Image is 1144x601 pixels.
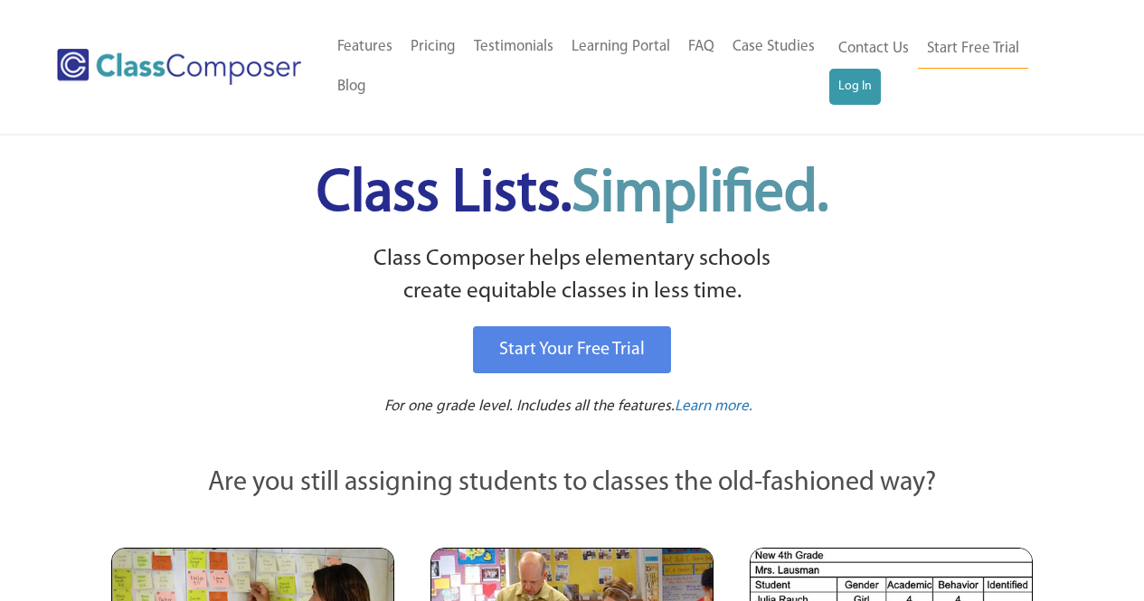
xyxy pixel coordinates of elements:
[499,341,645,359] span: Start Your Free Trial
[679,27,723,67] a: FAQ
[57,49,301,85] img: Class Composer
[465,27,563,67] a: Testimonials
[723,27,824,67] a: Case Studies
[918,29,1028,70] a: Start Free Trial
[109,243,1036,309] p: Class Composer helps elementary schools create equitable classes in less time.
[829,29,918,69] a: Contact Us
[402,27,465,67] a: Pricing
[328,67,375,107] a: Blog
[829,69,881,105] a: Log In
[572,165,828,224] span: Simplified.
[563,27,679,67] a: Learning Portal
[675,396,752,418] a: Learn more.
[675,399,752,414] span: Learn more.
[328,27,402,67] a: Features
[829,29,1073,105] nav: Header Menu
[317,165,828,224] span: Class Lists.
[111,464,1034,503] p: Are you still assigning students to classes the old-fashioned way?
[473,326,671,373] a: Start Your Free Trial
[328,27,829,107] nav: Header Menu
[384,399,675,414] span: For one grade level. Includes all the features.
